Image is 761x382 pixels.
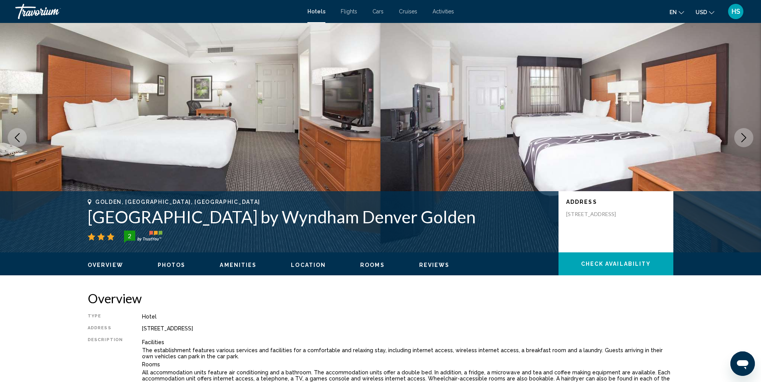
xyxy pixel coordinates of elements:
[730,351,755,376] iframe: Button to launch messaging window
[566,199,666,205] p: Address
[726,3,746,20] button: User Menu
[158,262,186,268] span: Photos
[142,325,673,332] div: [STREET_ADDRESS]
[88,291,673,306] h2: Overview
[696,9,707,15] span: USD
[372,8,384,15] a: Cars
[88,325,123,332] div: Address
[360,262,385,268] button: Rooms
[220,262,256,268] span: Amenities
[220,262,256,268] button: Amenities
[732,8,740,15] span: HS
[88,262,123,268] button: Overview
[88,314,123,320] div: Type
[559,252,673,275] button: Check Availability
[291,262,326,268] span: Location
[419,262,450,268] span: Reviews
[670,9,677,15] span: en
[399,8,417,15] a: Cruises
[433,8,454,15] a: Activities
[360,262,385,268] span: Rooms
[581,261,651,267] span: Check Availability
[566,211,627,218] p: [STREET_ADDRESS]
[341,8,357,15] a: Flights
[670,7,684,18] button: Change language
[142,347,673,359] p: The establishment features various services and facilities for a comfortable and relaxing stay, i...
[142,361,673,367] p: Rooms
[291,262,326,268] button: Location
[142,314,673,320] div: Hotel
[8,128,27,147] button: Previous image
[122,231,137,241] div: 2
[307,8,325,15] a: Hotels
[88,207,551,227] h1: [GEOGRAPHIC_DATA] by Wyndham Denver Golden
[142,339,673,345] p: Facilities
[88,262,123,268] span: Overview
[15,4,300,19] a: Travorium
[95,199,260,205] span: Golden, [GEOGRAPHIC_DATA], [GEOGRAPHIC_DATA]
[419,262,450,268] button: Reviews
[696,7,714,18] button: Change currency
[158,262,186,268] button: Photos
[124,231,162,243] img: trustyou-badge-hor.svg
[734,128,753,147] button: Next image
